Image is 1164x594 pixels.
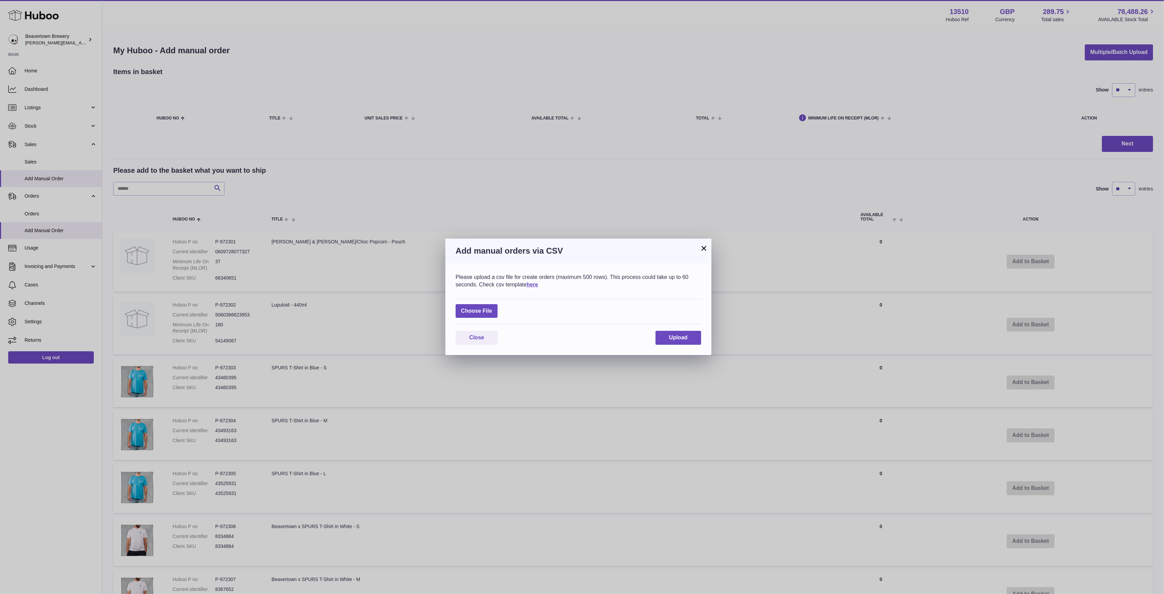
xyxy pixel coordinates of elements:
[669,335,688,340] span: Upload
[469,335,484,340] span: Close
[700,244,708,252] button: ×
[527,282,538,287] a: here
[655,331,701,345] button: Upload
[456,245,701,256] h3: Add manual orders via CSV
[456,273,701,288] div: Please upload a csv file for create orders (maximum 500 rows). This process could take up to 60 s...
[456,331,498,345] button: Close
[456,304,498,318] span: Choose File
